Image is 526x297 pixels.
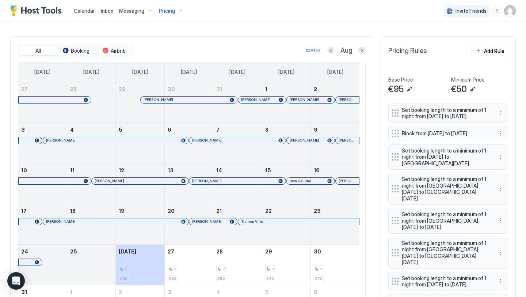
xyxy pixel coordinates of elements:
td: August 28, 2025 [213,244,262,285]
span: Airbnb [111,48,126,54]
span: 28 [216,248,223,255]
span: 2 [119,289,122,295]
span: 5 [265,289,269,295]
a: Calendar [74,7,95,15]
span: 31 [21,289,27,295]
span: [PERSON_NAME] [339,138,356,143]
a: August 6, 2025 [165,123,213,136]
div: [PERSON_NAME] [290,138,332,143]
button: More options [496,129,505,138]
span: Tiainen Ville [241,219,263,224]
span: 19 [119,208,125,214]
div: Add Rule [484,47,504,55]
a: August 10, 2025 [18,163,67,177]
div: Tiainen Ville [241,219,356,224]
div: [DATE] [306,47,320,54]
span: [PERSON_NAME] [339,97,356,102]
td: August 7, 2025 [213,123,262,163]
span: Calendar [74,8,95,14]
a: August 20, 2025 [165,204,213,218]
span: 31 [216,86,222,92]
span: [PERSON_NAME] [192,219,222,224]
span: 2 [320,267,322,271]
td: August 15, 2025 [262,163,310,204]
span: [DATE] [181,69,197,75]
div: [PERSON_NAME] [241,97,283,102]
div: [PERSON_NAME] [46,219,186,224]
button: More options [496,277,505,286]
td: August 19, 2025 [116,204,164,244]
span: Set booking length to a minimum of 1 night from [GEOGRAPHIC_DATA][DATE] to [GEOGRAPHIC_DATA][DATE] [402,176,489,202]
td: August 5, 2025 [116,123,164,163]
td: August 18, 2025 [67,204,115,244]
td: August 8, 2025 [262,123,310,163]
button: Edit [405,85,414,94]
a: Friday [271,62,302,82]
td: August 2, 2025 [311,82,359,123]
a: August 29, 2025 [262,245,310,258]
div: menu [496,277,505,286]
span: [DATE] [83,69,99,75]
td: August 21, 2025 [213,204,262,244]
a: August 21, 2025 [213,204,262,218]
button: Booking [58,46,94,56]
a: Host Tools Logo [10,5,65,16]
span: 4 [70,127,74,133]
span: 8 [265,127,268,133]
span: 6 [314,289,317,295]
div: [PERSON_NAME] [192,138,283,143]
span: All [35,48,41,54]
td: August 3, 2025 [18,123,67,163]
span: 3 [21,127,25,133]
a: Tuesday [125,62,156,82]
span: 22 [265,208,272,214]
td: July 27, 2025 [18,82,67,123]
span: 11 [70,167,75,173]
span: Set booking length to a minimum of 1 night from [DATE] to [GEOGRAPHIC_DATA][DATE] [402,147,489,167]
td: August 1, 2025 [262,82,310,123]
div: Ieva Kaulina [290,178,332,183]
a: August 15, 2025 [262,163,310,177]
span: 10 [21,167,27,173]
td: August 4, 2025 [67,123,115,163]
a: Thursday [222,62,253,82]
button: Add Rule [472,44,508,58]
a: August 24, 2025 [18,245,67,258]
span: [DATE] [327,69,343,75]
a: August 18, 2025 [67,204,115,218]
a: July 29, 2025 [116,82,164,96]
a: Sunday [27,62,58,82]
span: 13 [168,167,174,173]
span: 3 [168,289,171,295]
span: [PERSON_NAME] [290,138,319,143]
td: August 26, 2025 [116,244,164,285]
a: August 1, 2025 [262,82,310,96]
a: August 17, 2025 [18,204,67,218]
div: menu [496,184,505,193]
span: 6 [168,127,171,133]
div: menu [496,248,505,257]
a: Monday [76,62,107,82]
span: €50 [169,276,176,281]
button: Airbnb [96,46,132,56]
span: 30 [168,86,175,92]
a: August 26, 2025 [116,245,164,258]
span: Minimum Price [451,76,485,83]
span: Pricing [159,8,175,14]
span: 25 [70,248,77,255]
span: €70 [315,276,323,281]
span: Messaging [119,8,144,14]
span: 17 [21,208,27,214]
span: 24 [21,248,28,255]
span: 9 [314,127,317,133]
span: 27 [168,248,174,255]
span: [PERSON_NAME] [290,97,319,102]
td: July 29, 2025 [116,82,164,123]
div: tab-group [18,44,134,58]
span: 2 [314,86,317,92]
span: 2 [125,267,127,271]
div: menu [496,109,505,117]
